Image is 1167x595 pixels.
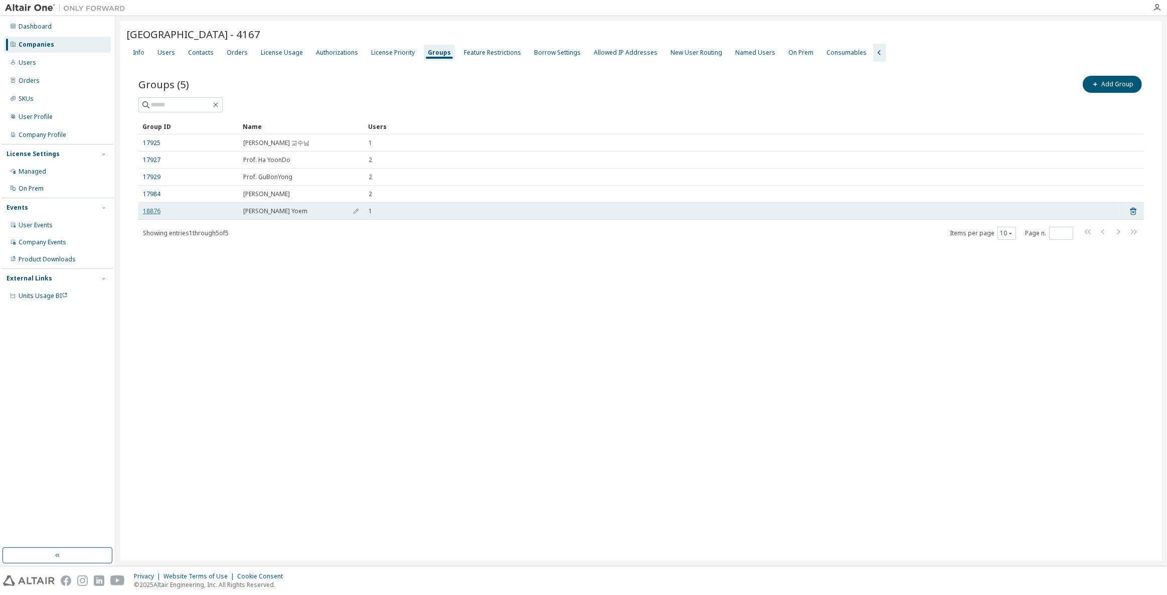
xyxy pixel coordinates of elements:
[788,49,813,57] div: On Prem
[671,49,722,57] div: New User Routing
[1025,227,1073,240] span: Page n.
[19,23,52,31] div: Dashboard
[110,575,125,586] img: youtube.svg
[369,207,372,215] span: 1
[143,190,160,198] a: 17984
[261,49,303,57] div: License Usage
[19,113,53,121] div: User Profile
[143,156,160,164] a: 17927
[735,49,775,57] div: Named Users
[369,173,372,181] span: 2
[19,238,66,246] div: Company Events
[143,229,229,237] span: Showing entries 1 through 5 of 5
[163,572,237,580] div: Website Terms of Use
[19,168,46,176] div: Managed
[371,49,415,57] div: License Priority
[243,118,360,134] div: Name
[243,156,290,164] span: Prof. Ha YoonDo
[19,185,44,193] div: On Prem
[826,49,867,57] div: Consumables
[428,49,451,57] div: Groups
[19,131,66,139] div: Company Profile
[19,291,68,300] span: Units Usage BI
[464,49,521,57] div: Feature Restrictions
[143,207,160,215] a: 18876
[243,139,309,147] span: [PERSON_NAME] 교수님
[133,49,144,57] div: Info
[19,221,53,229] div: User Events
[19,59,36,67] div: Users
[142,118,235,134] div: Group ID
[369,156,372,164] span: 2
[369,139,372,147] span: 1
[243,173,292,181] span: Prof. GuBonYong
[94,575,104,586] img: linkedin.svg
[7,204,28,212] div: Events
[7,150,60,158] div: License Settings
[227,49,248,57] div: Orders
[138,77,189,91] span: Groups (5)
[19,41,54,49] div: Companies
[19,95,34,103] div: SKUs
[950,227,1016,240] span: Items per page
[243,190,290,198] span: [PERSON_NAME]
[157,49,175,57] div: Users
[237,572,289,580] div: Cookie Consent
[534,49,581,57] div: Borrow Settings
[77,575,88,586] img: instagram.svg
[369,190,372,198] span: 2
[19,255,76,263] div: Product Downloads
[368,118,1116,134] div: Users
[143,139,160,147] a: 17925
[243,207,307,215] span: [PERSON_NAME] Yoem
[19,77,40,85] div: Orders
[126,27,260,41] span: [GEOGRAPHIC_DATA] - 4167
[143,173,160,181] a: 17929
[316,49,358,57] div: Authorizations
[188,49,214,57] div: Contacts
[61,575,71,586] img: facebook.svg
[1083,76,1142,93] button: Add Group
[3,575,55,586] img: altair_logo.svg
[7,274,52,282] div: External Links
[134,572,163,580] div: Privacy
[1000,229,1014,237] button: 10
[5,3,130,13] img: Altair One
[134,580,289,589] p: © 2025 Altair Engineering, Inc. All Rights Reserved.
[594,49,657,57] div: Allowed IP Addresses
